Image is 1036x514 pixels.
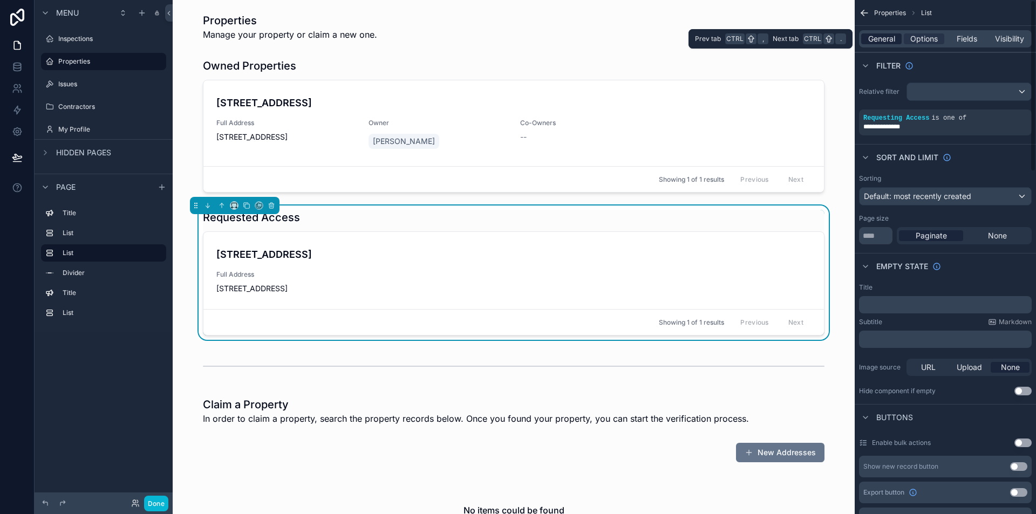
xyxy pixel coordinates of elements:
label: Page size [859,214,889,223]
span: Upload [957,362,982,373]
label: Relative filter [859,87,902,96]
span: Prev tab [695,35,721,43]
label: Enable bulk actions [872,438,931,447]
label: Properties [58,57,160,66]
span: Hidden pages [56,147,111,158]
div: scrollable content [35,200,173,332]
span: , [759,35,767,43]
span: Next tab [773,35,799,43]
div: scrollable content [859,296,1032,313]
span: Ctrl [803,33,822,44]
label: Title [63,289,162,297]
span: Export button [863,488,904,497]
span: Sort And Limit [876,152,938,163]
span: Page [56,182,76,193]
a: Issues [41,76,166,93]
span: URL [921,362,936,373]
span: Full Address [216,270,356,279]
label: My Profile [58,125,164,134]
span: Visibility [995,33,1024,44]
button: Default: most recently created [859,187,1032,205]
span: None [988,230,1007,241]
a: Markdown [988,318,1032,326]
span: Markdown [999,318,1032,326]
span: is one of [931,114,966,122]
span: Default: most recently created [864,191,971,201]
label: Issues [58,80,164,88]
span: [STREET_ADDRESS] [216,283,356,294]
button: Done [144,496,168,511]
h1: Requested Access [203,210,300,225]
span: Menu [56,8,79,18]
span: Showing 1 of 1 results [659,318,724,327]
span: Showing 1 of 1 results [659,175,724,184]
a: My Profile [41,121,166,138]
label: List [63,249,158,257]
span: Properties [874,9,906,17]
span: None [1001,362,1020,373]
span: Buttons [876,412,913,423]
label: Contractors [58,102,164,111]
span: Options [910,33,938,44]
div: scrollable content [859,331,1032,348]
span: . [836,35,845,43]
h4: [STREET_ADDRESS] [216,247,811,262]
span: General [868,33,895,44]
span: Paginate [916,230,947,241]
span: Requesting Access [863,114,929,122]
label: Divider [63,269,162,277]
span: Ctrl [725,33,745,44]
a: Contractors [41,98,166,115]
label: Image source [859,363,902,372]
div: Show new record button [863,462,938,471]
label: Title [63,209,162,217]
span: Empty state [876,261,928,272]
a: Inspections [41,30,166,47]
span: List [921,9,932,17]
label: Inspections [58,35,164,43]
a: [STREET_ADDRESS]Full Address[STREET_ADDRESS] [203,232,824,309]
label: Subtitle [859,318,882,326]
label: Sorting [859,174,881,183]
label: List [63,229,162,237]
a: Properties [41,53,166,70]
label: Title [859,283,873,292]
label: List [63,309,162,317]
span: Fields [957,33,977,44]
span: Filter [876,60,901,71]
div: Hide component if empty [859,387,936,395]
